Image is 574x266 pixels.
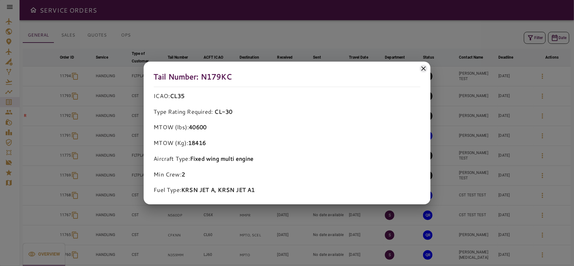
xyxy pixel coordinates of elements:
p: Min Crew: [154,171,420,179]
h5: Tail Number: N179KC [154,72,420,87]
b: Fixed wing multi engine [190,154,253,163]
p: Type Rating Required: [154,108,420,116]
b: KRSN JET A, KRSN JET A1 [181,186,255,194]
p: ICAO: [154,92,420,100]
p: MTOW (lbs): [154,124,420,132]
p: Fuel Type: [154,186,420,194]
b: 18416 [188,139,206,147]
p: Aircraft Type: [154,155,420,163]
b: 40600 [189,123,206,131]
p: MTOW (Kg): [154,139,420,147]
b: CL-30 [215,107,233,116]
b: CL35 [170,92,184,100]
b: 2 [182,170,185,178]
